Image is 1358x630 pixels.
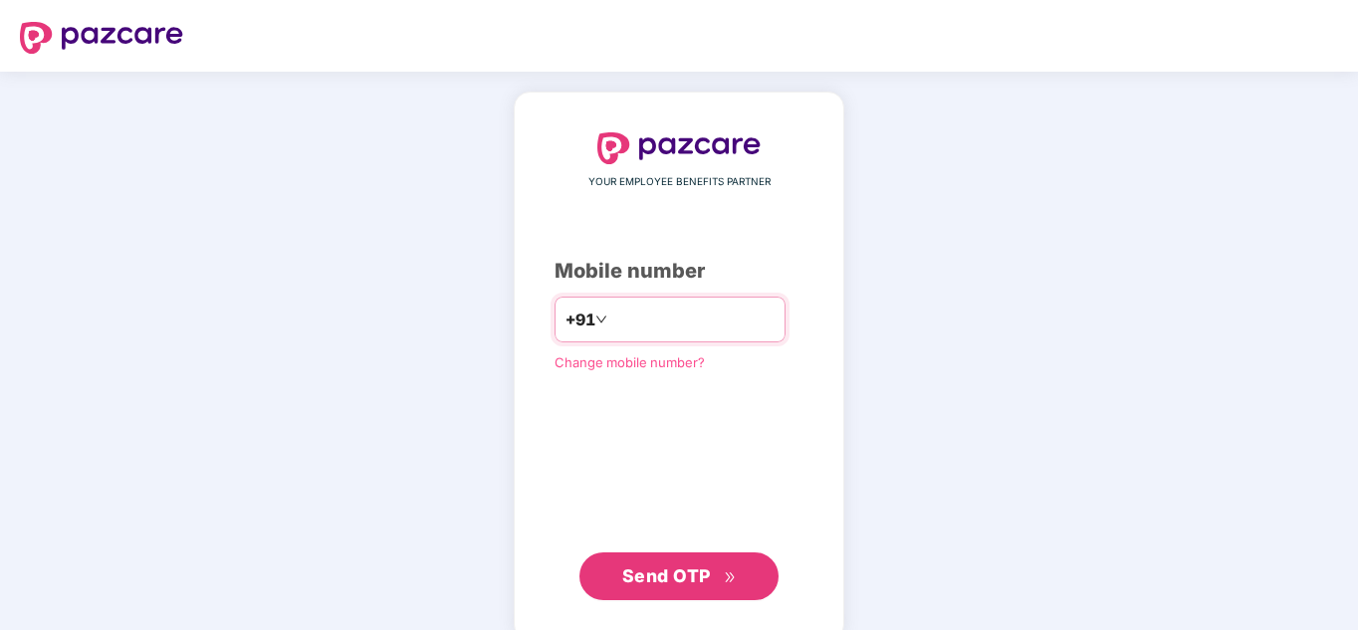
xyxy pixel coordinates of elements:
div: Mobile number [555,256,803,287]
img: logo [20,22,183,54]
a: Change mobile number? [555,354,705,370]
button: Send OTPdouble-right [579,552,779,600]
span: YOUR EMPLOYEE BENEFITS PARTNER [588,174,771,190]
span: down [595,314,607,325]
img: logo [597,132,761,164]
span: Send OTP [622,565,711,586]
span: +91 [566,308,595,332]
span: double-right [724,571,737,584]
